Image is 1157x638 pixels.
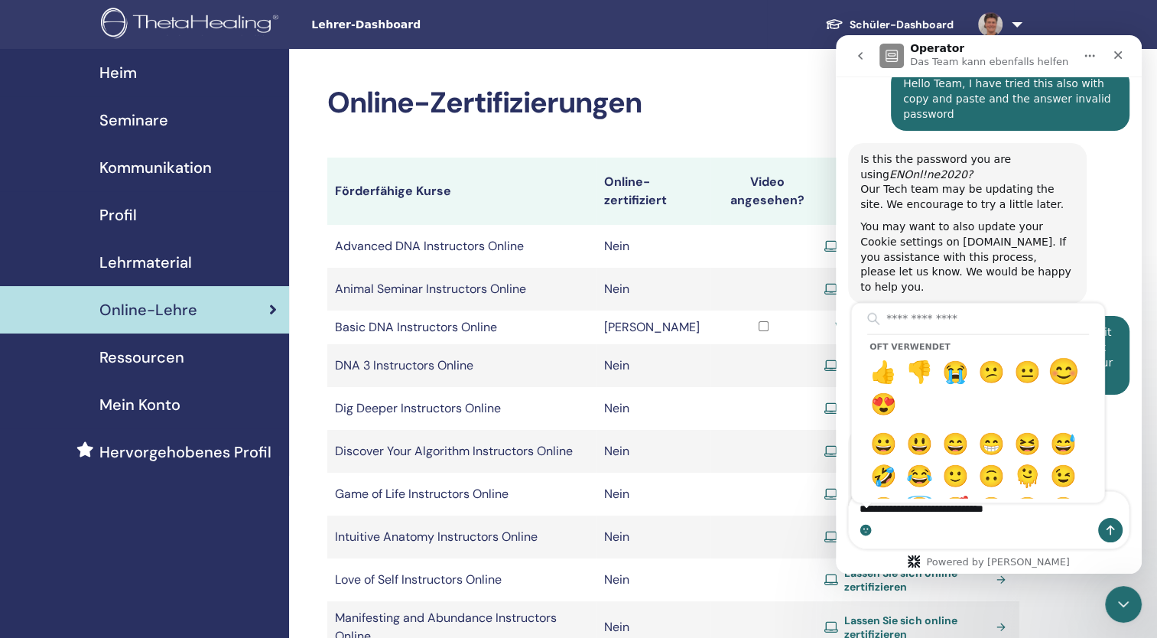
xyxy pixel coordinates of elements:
[836,35,1142,574] iframe: Intercom live chat
[102,457,138,489] span: smiling face with 3 hearts
[210,425,245,457] span: wink
[16,269,268,467] div: grinningsmileysmilegrinlaughingsweat smilerolling on the floor laughingjoyslightly smiling faceup...
[311,17,541,33] span: Lehrer-Dashboard
[99,441,271,464] span: Hervorgehobenes Profil
[138,457,174,489] span: heart eyes
[66,425,102,457] span: joy
[843,566,990,594] span: Lassen Sie sich online zertifizieren
[99,251,192,274] span: Lehrmaterial
[596,430,710,473] td: Nein
[13,457,293,483] textarea: Nachricht senden...
[824,395,1012,422] a: Lassen Sie sich online zertifizieren
[596,516,710,558] td: Nein
[30,425,66,457] span: rolling on the floor laughing
[66,457,102,489] span: innocent
[824,523,1012,551] a: Lassen Sie sich online zertifizieren
[99,109,168,132] span: Seminare
[824,275,1012,303] a: Lassen Sie sich online zertifizieren
[327,86,1019,121] h2: Online-Zertifizierungen
[824,318,1012,337] div: DEonlinE2020
[99,298,197,321] span: Online-Lehre
[596,387,710,430] td: Nein
[824,480,1012,508] a: Lassen Sie sich online zertifizieren
[813,11,966,39] a: Schüler-Dashboard
[327,225,596,268] td: Advanced DNA Instructors Online
[596,344,710,387] td: Nein
[99,61,137,84] span: Heim
[30,457,66,489] span: blush
[174,457,210,489] span: star struck
[210,457,245,489] span: kissing heart
[327,387,596,430] td: Dig Deeper Instructors Online
[24,489,36,501] button: Emoji-Auswahl
[102,425,138,457] span: slightly smiling face
[12,392,251,516] div: You should be able to use the passwordENOnl!ne2020and still have access to the German translation...
[138,425,174,457] span: upside down face
[327,430,596,473] td: Discover Your Algorithm Instructors Online
[262,483,287,507] button: Sende eine Nachricht…
[824,233,1012,260] a: Lassen Sie sich online zertifizieren
[327,158,596,225] th: Förderfähige Kurse
[596,225,710,268] td: Nein
[978,12,1003,37] img: default.jpg
[327,516,596,558] td: Intuitive Anatomy Instructors Online
[101,8,284,42] img: logo.png
[596,558,710,601] td: Nein
[824,352,1012,379] a: Lassen Sie sich online zertifizieren
[596,268,710,311] td: Nein
[327,268,596,311] td: Animal Seminar Instructors Online
[12,392,294,549] div: ThetaHealing sagt…
[99,203,137,226] span: Profil
[327,473,596,516] td: Game of Life Instructors Online
[596,311,710,344] td: [PERSON_NAME]
[1105,586,1142,623] iframe: Intercom live chat
[99,393,180,416] span: Mein Konto
[596,473,710,516] td: Nein
[99,346,184,369] span: Ressourcen
[825,18,843,31] img: graduation-cap-white.svg
[824,438,1012,465] a: Lassen Sie sich online zertifizieren
[327,344,596,387] td: DNA 3 Instructors Online
[174,425,210,457] span: melting face
[99,156,212,179] span: Kommunikation
[710,158,816,225] th: Video angesehen?
[327,558,596,601] td: Love of Self Instructors Online
[596,158,710,225] th: Online-zertifiziert
[327,311,596,344] td: Basic DNA Instructors Online
[824,566,1012,594] a: Lassen Sie sich online zertifizieren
